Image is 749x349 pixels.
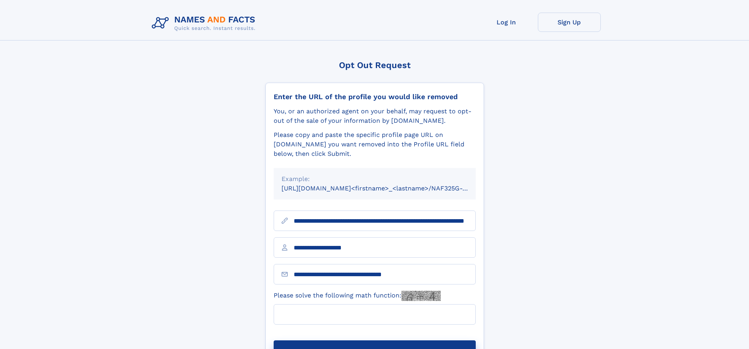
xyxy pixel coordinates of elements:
small: [URL][DOMAIN_NAME]<firstname>_<lastname>/NAF325G-xxxxxxxx [282,185,491,192]
div: Opt Out Request [265,60,484,70]
div: Please copy and paste the specific profile page URL on [DOMAIN_NAME] you want removed into the Pr... [274,130,476,159]
div: Enter the URL of the profile you would like removed [274,92,476,101]
img: Logo Names and Facts [149,13,262,34]
div: You, or an authorized agent on your behalf, may request to opt-out of the sale of your informatio... [274,107,476,126]
label: Please solve the following math function: [274,291,441,301]
div: Example: [282,174,468,184]
a: Log In [475,13,538,32]
a: Sign Up [538,13,601,32]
